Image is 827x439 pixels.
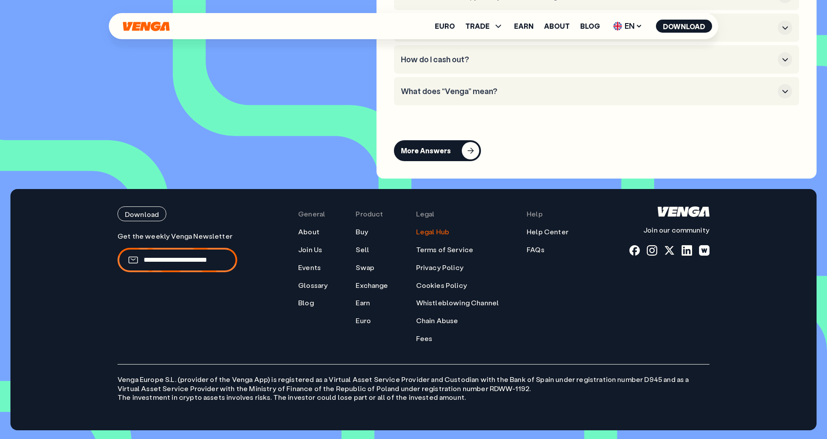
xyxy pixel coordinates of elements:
p: Venga Europe S.L. (provider of the Venga App) is registered as a Virtual Asset Service Provider a... [118,364,709,402]
a: Buy [356,227,368,236]
p: Get the weekly Venga Newsletter [118,232,237,241]
a: Chain Abuse [416,316,458,325]
span: Help [527,209,543,219]
a: Glossary [298,281,328,290]
a: linkedin [682,245,692,256]
a: Fees [416,334,433,343]
span: Product [356,209,383,219]
a: Privacy Policy [416,263,464,272]
a: x [664,245,675,256]
svg: Home [658,206,709,217]
button: What does “Venga” mean? [401,84,792,98]
span: General [298,209,325,219]
a: Events [298,263,321,272]
a: Blog [298,298,314,307]
svg: Home [122,21,171,31]
button: How do I cash out? [401,52,792,67]
a: FAQs [527,245,545,254]
a: Cookies Policy [416,281,467,290]
img: flag-uk [613,22,622,30]
a: Exchange [356,281,388,290]
span: Legal [416,209,435,219]
a: Swap [356,263,374,272]
a: Help Center [527,227,568,236]
a: Terms of Service [416,245,474,254]
button: More Answers [394,140,481,161]
a: Earn [356,298,370,307]
a: fb [629,245,640,256]
div: More Answers [401,146,451,155]
button: Download [656,20,712,33]
a: Blog [580,23,600,30]
p: Join our community [629,226,709,235]
h3: What does “Venga” mean? [401,87,774,96]
a: instagram [647,245,657,256]
a: Earn [514,23,534,30]
h3: How do I cash out? [401,55,774,64]
a: About [544,23,570,30]
span: TRADE [465,21,504,31]
button: Download [118,206,166,221]
a: Euro [435,23,455,30]
span: TRADE [465,23,490,30]
a: Legal Hub [416,227,449,236]
a: Join Us [298,245,322,254]
a: About [298,227,319,236]
a: Download [118,206,237,221]
a: Whistleblowing Channel [416,298,499,307]
a: Euro [356,316,371,325]
span: EN [610,19,645,33]
a: warpcast [699,245,709,256]
a: Sell [356,245,369,254]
